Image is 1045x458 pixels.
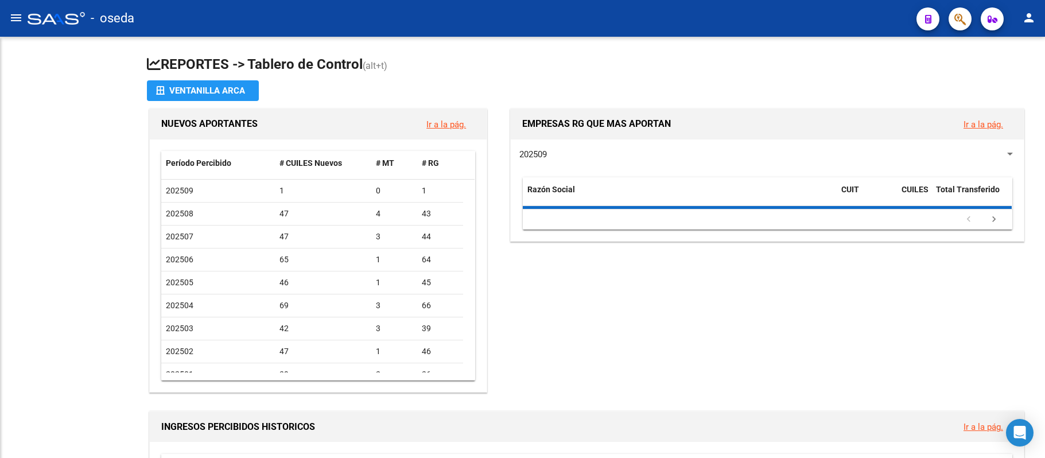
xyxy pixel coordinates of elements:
[523,177,837,215] datatable-header-cell: Razón Social
[958,214,980,226] a: go to previous page
[376,322,413,335] div: 3
[363,60,387,71] span: (alt+t)
[897,177,931,215] datatable-header-cell: CUILES
[376,345,413,358] div: 1
[417,114,475,135] button: Ir a la pág.
[166,278,193,287] span: 202505
[902,185,929,194] span: CUILES
[417,151,463,176] datatable-header-cell: # RG
[936,185,1000,194] span: Total Transferido
[161,118,258,129] span: NUEVOS APORTANTES
[426,119,466,130] a: Ir a la pág.
[166,209,193,218] span: 202508
[1006,419,1034,447] div: Open Intercom Messenger
[376,276,413,289] div: 1
[279,230,367,243] div: 47
[522,118,671,129] span: EMPRESAS RG QUE MAS APORTAN
[156,80,250,101] div: Ventanilla ARCA
[147,55,1027,75] h1: REPORTES -> Tablero de Control
[422,322,459,335] div: 39
[841,185,859,194] span: CUIT
[279,207,367,220] div: 47
[837,177,897,215] datatable-header-cell: CUIT
[279,253,367,266] div: 65
[166,232,193,241] span: 202507
[9,11,23,25] mat-icon: menu
[376,230,413,243] div: 3
[376,368,413,381] div: 3
[422,230,459,243] div: 44
[279,345,367,358] div: 47
[519,149,547,160] span: 202509
[376,207,413,220] div: 4
[279,276,367,289] div: 46
[422,368,459,381] div: 36
[376,299,413,312] div: 3
[91,6,134,31] span: - oseda
[422,184,459,197] div: 1
[275,151,371,176] datatable-header-cell: # CUILES Nuevos
[422,253,459,266] div: 64
[166,370,193,379] span: 202501
[954,114,1012,135] button: Ir a la pág.
[422,299,459,312] div: 66
[279,158,342,168] span: # CUILES Nuevos
[166,324,193,333] span: 202503
[422,345,459,358] div: 46
[166,255,193,264] span: 202506
[422,276,459,289] div: 45
[376,253,413,266] div: 1
[1022,11,1036,25] mat-icon: person
[964,422,1003,432] a: Ir a la pág.
[376,158,394,168] span: # MT
[279,299,367,312] div: 69
[983,214,1005,226] a: go to next page
[422,207,459,220] div: 43
[161,151,275,176] datatable-header-cell: Período Percibido
[147,80,259,101] button: Ventanilla ARCA
[527,185,575,194] span: Razón Social
[279,322,367,335] div: 42
[964,119,1003,130] a: Ir a la pág.
[931,177,1012,215] datatable-header-cell: Total Transferido
[166,186,193,195] span: 202509
[161,421,315,432] span: INGRESOS PERCIBIDOS HISTORICOS
[279,368,367,381] div: 39
[166,301,193,310] span: 202504
[279,184,367,197] div: 1
[376,184,413,197] div: 0
[954,416,1012,437] button: Ir a la pág.
[166,158,231,168] span: Período Percibido
[166,347,193,356] span: 202502
[422,158,439,168] span: # RG
[371,151,417,176] datatable-header-cell: # MT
